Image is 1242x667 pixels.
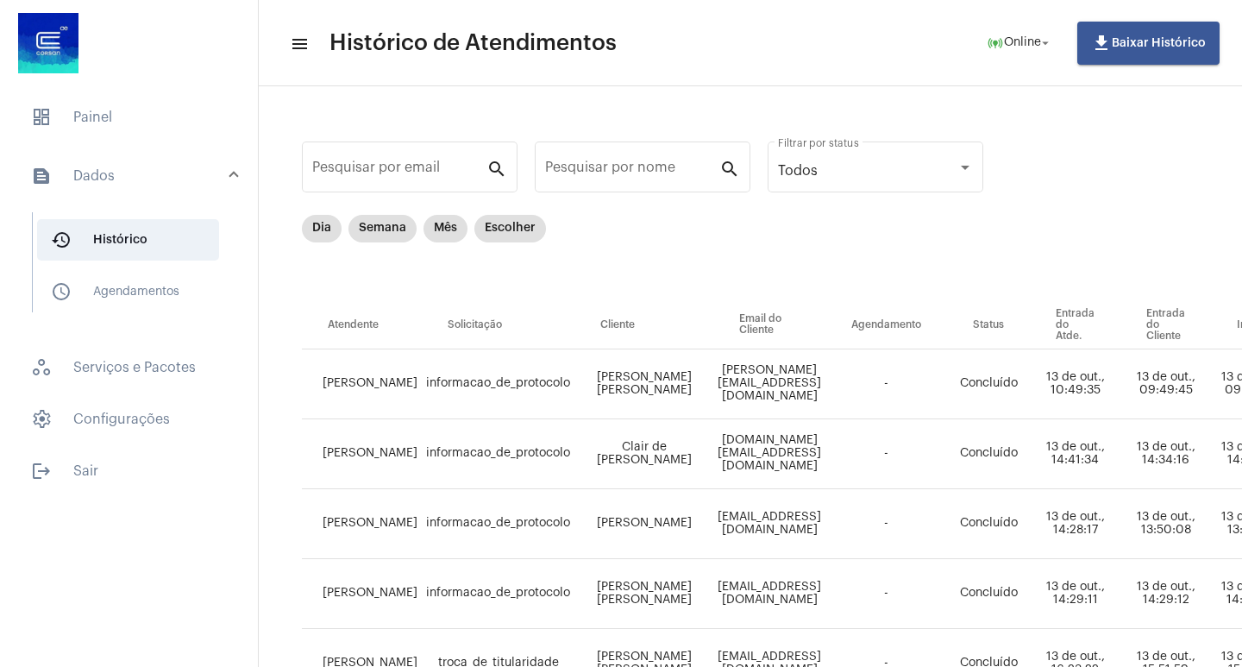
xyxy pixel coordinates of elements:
span: Histórico de Atendimentos [329,29,617,57]
td: 13 de out., 09:49:45 [1120,349,1211,419]
span: Todos [778,164,818,178]
td: Concluído [947,559,1030,629]
td: - [825,349,947,419]
td: [EMAIL_ADDRESS][DOMAIN_NAME] [713,559,825,629]
mat-panel-title: Dados [31,166,230,186]
td: [DOMAIN_NAME][EMAIL_ADDRESS][DOMAIN_NAME] [713,419,825,489]
div: sidenav iconDados [10,204,258,337]
span: Histórico [37,219,219,261]
span: Agendamentos [37,271,219,312]
td: - [825,419,947,489]
td: Concluído [947,489,1030,559]
td: 13 de out., 14:29:12 [1120,559,1211,629]
td: 13 de out., 13:50:08 [1120,489,1211,559]
mat-chip: Mês [423,215,467,242]
td: 13 de out., 14:34:16 [1120,419,1211,489]
td: 13 de out., 14:29:11 [1030,559,1120,629]
td: Concluído [947,419,1030,489]
input: Pesquisar por nome [545,163,719,179]
mat-icon: file_download [1091,33,1112,53]
mat-icon: sidenav icon [31,461,52,481]
mat-icon: sidenav icon [51,230,72,250]
mat-chip: Dia [302,215,342,242]
mat-icon: sidenav icon [51,281,72,302]
mat-chip: Semana [348,215,417,242]
mat-icon: search [486,158,507,179]
span: sidenav icon [31,107,52,128]
td: [PERSON_NAME] [302,349,422,419]
mat-icon: online_prediction [987,35,1004,52]
td: Clair de [PERSON_NAME] [574,419,713,489]
span: Serviços e Pacotes [17,347,241,388]
td: [PERSON_NAME] [302,419,422,489]
td: - [825,559,947,629]
span: Online [1004,37,1041,49]
span: sidenav icon [31,409,52,430]
th: Entrada do Cliente [1120,301,1211,349]
th: Status [947,301,1030,349]
td: - [825,489,947,559]
mat-icon: sidenav icon [290,34,307,54]
td: [PERSON_NAME][EMAIL_ADDRESS][DOMAIN_NAME] [713,349,825,419]
td: 13 de out., 14:28:17 [1030,489,1120,559]
td: [PERSON_NAME] [574,489,713,559]
span: Sair [17,450,241,492]
th: Agendamento [825,301,947,349]
input: Pesquisar por email [312,163,486,179]
th: Atendente [302,301,422,349]
td: [PERSON_NAME] [302,559,422,629]
mat-icon: search [719,158,740,179]
img: d4669ae0-8c07-2337-4f67-34b0df7f5ae4.jpeg [14,9,83,78]
mat-icon: sidenav icon [31,166,52,186]
td: [PERSON_NAME] [PERSON_NAME] [574,349,713,419]
span: informacao_de_protocolo [426,377,570,389]
th: Cliente [574,301,713,349]
span: informacao_de_protocolo [426,517,570,529]
span: sidenav icon [31,357,52,378]
button: Baixar Histórico [1077,22,1220,65]
mat-expansion-panel-header: sidenav iconDados [10,148,258,204]
td: [PERSON_NAME] [PERSON_NAME] [574,559,713,629]
button: Online [976,26,1063,60]
td: 13 de out., 14:41:34 [1030,419,1120,489]
span: informacao_de_protocolo [426,587,570,599]
span: Configurações [17,399,241,440]
td: Concluído [947,349,1030,419]
span: informacao_de_protocolo [426,447,570,459]
td: 13 de out., 10:49:35 [1030,349,1120,419]
th: Email do Cliente [713,301,825,349]
span: Painel [17,97,241,138]
th: Entrada do Atde. [1030,301,1120,349]
td: [EMAIL_ADDRESS][DOMAIN_NAME] [713,489,825,559]
th: Solicitação [422,301,574,349]
mat-icon: arrow_drop_down [1038,35,1053,51]
mat-chip: Escolher [474,215,546,242]
span: Baixar Histórico [1091,37,1206,49]
td: [PERSON_NAME] [302,489,422,559]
